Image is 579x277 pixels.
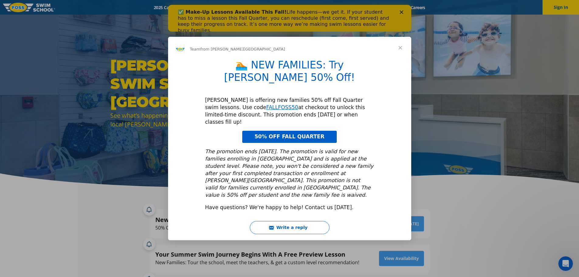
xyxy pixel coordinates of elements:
span: from [PERSON_NAME][GEOGRAPHIC_DATA] [200,47,285,51]
a: 50% OFF FALL QUARTER [242,131,336,143]
div: Life happens—we get it. If your student has to miss a lesson this Fall Quarter, you can reschedul... [10,4,224,29]
div: Close [232,5,238,9]
b: ✅ Make-Up Lessons Available This Fall! [10,4,119,10]
button: Write a reply [250,221,329,234]
span: 50% OFF FALL QUARTER [254,133,324,140]
h1: 🏊 NEW FAMILIES: Try [PERSON_NAME] 50% Off! [205,59,374,88]
i: The promotion ends [DATE]. The promotion is valid for new families enrolling in [GEOGRAPHIC_DATA]... [205,148,374,198]
div: Have questions? We're happy to help! Contact us [DATE]. [205,204,374,211]
span: Close [389,37,411,59]
div: [PERSON_NAME] is offering new families 50% off Fall Quarter swim lessons. Use code at checkout to... [205,97,374,126]
span: Team [190,47,200,51]
a: FALLFOSS50 [266,104,298,110]
img: Profile image for Team [175,44,185,54]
